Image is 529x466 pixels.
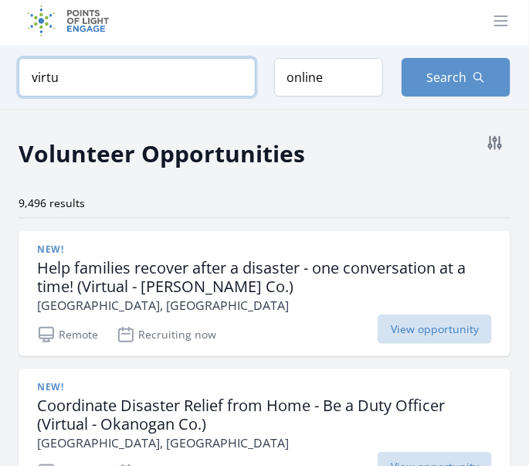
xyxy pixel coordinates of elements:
[37,381,63,393] span: New!
[37,243,63,256] span: New!
[402,58,510,97] button: Search
[19,196,85,210] span: 9,496 results
[37,259,492,296] h3: Help families recover after a disaster - one conversation at a time! (Virtual - [PERSON_NAME] Co.)
[37,296,492,315] p: [GEOGRAPHIC_DATA], [GEOGRAPHIC_DATA]
[117,325,216,344] p: Recruiting now
[37,434,492,452] p: [GEOGRAPHIC_DATA], [GEOGRAPHIC_DATA]
[426,68,466,87] span: Search
[274,58,383,97] input: Location
[37,325,98,344] p: Remote
[37,396,492,434] h3: Coordinate Disaster Relief from Home - Be a Duty Officer (Virtual - Okanogan Co.)
[19,231,510,356] a: New! Help families recover after a disaster - one conversation at a time! (Virtual - [PERSON_NAME...
[378,315,492,344] span: View opportunity
[19,136,305,171] h2: Volunteer Opportunities
[19,58,256,97] input: Keyword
